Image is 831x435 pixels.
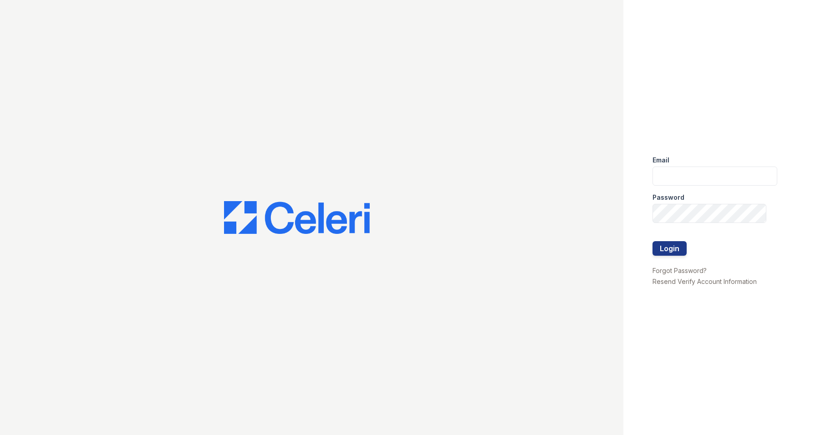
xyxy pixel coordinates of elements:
[653,156,669,165] label: Email
[653,241,687,256] button: Login
[653,193,684,202] label: Password
[224,201,370,234] img: CE_Logo_Blue-a8612792a0a2168367f1c8372b55b34899dd931a85d93a1a3d3e32e68fde9ad4.png
[653,278,757,285] a: Resend Verify Account Information
[653,267,707,274] a: Forgot Password?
